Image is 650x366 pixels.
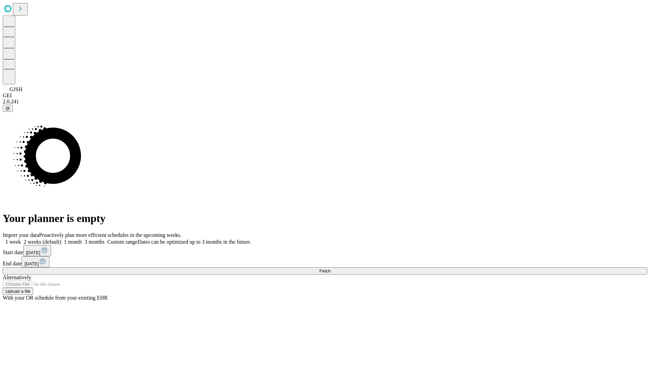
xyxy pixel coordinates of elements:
span: Custom range [107,239,137,245]
div: End date [3,256,647,267]
span: 3 months [85,239,105,245]
button: Upload a file [3,288,33,295]
button: [DATE] [23,245,51,256]
span: With your OR schedule from your existing EHR [3,295,108,301]
span: [DATE] [24,261,39,266]
span: Proactively plan more efficient schedules in the upcoming weeks. [39,232,181,238]
button: @ [3,105,13,112]
span: 2 weeks (default) [24,239,61,245]
span: Alternatively [3,274,31,280]
span: @ [5,106,10,111]
span: Fetch [319,268,330,273]
div: GEI [3,93,647,99]
h1: Your planner is empty [3,212,647,225]
span: 1 week [5,239,21,245]
span: Dates can be optimized up to 3 months in the future. [137,239,251,245]
div: Start date [3,245,647,256]
span: 1 month [64,239,82,245]
span: [DATE] [26,250,40,255]
button: Fetch [3,267,647,274]
div: 2.0.241 [3,99,647,105]
button: [DATE] [22,256,49,267]
span: GJSH [9,86,22,92]
span: Import your data [3,232,39,238]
